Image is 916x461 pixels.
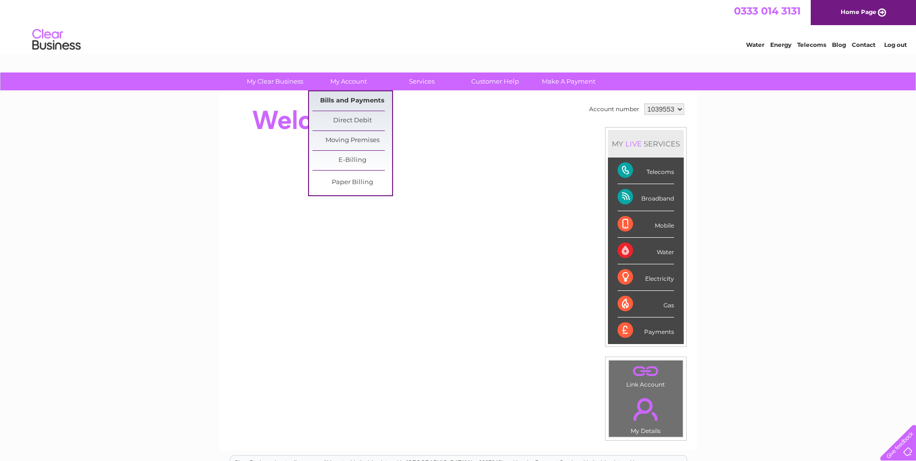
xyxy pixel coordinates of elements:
[230,5,687,47] div: Clear Business is a trading name of Verastar Limited (registered in [GEOGRAPHIC_DATA] No. 3667643...
[455,72,535,90] a: Customer Help
[312,151,392,170] a: E-Billing
[312,131,392,150] a: Moving Premises
[618,158,674,184] div: Telecoms
[770,41,791,48] a: Energy
[623,139,644,148] div: LIVE
[734,5,801,17] a: 0333 014 3131
[611,363,680,380] a: .
[312,91,392,111] a: Bills and Payments
[797,41,826,48] a: Telecoms
[235,72,315,90] a: My Clear Business
[529,72,608,90] a: Make A Payment
[312,111,392,130] a: Direct Debit
[587,101,642,117] td: Account number
[611,392,680,426] a: .
[618,291,674,317] div: Gas
[832,41,846,48] a: Blog
[608,360,683,390] td: Link Account
[884,41,907,48] a: Log out
[309,72,388,90] a: My Account
[852,41,875,48] a: Contact
[608,130,684,158] div: MY SERVICES
[32,25,81,55] img: logo.png
[618,184,674,211] div: Broadband
[618,264,674,291] div: Electricity
[618,317,674,344] div: Payments
[618,211,674,238] div: Mobile
[746,41,764,48] a: Water
[608,390,683,437] td: My Details
[312,173,392,192] a: Paper Billing
[618,238,674,264] div: Water
[382,72,462,90] a: Services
